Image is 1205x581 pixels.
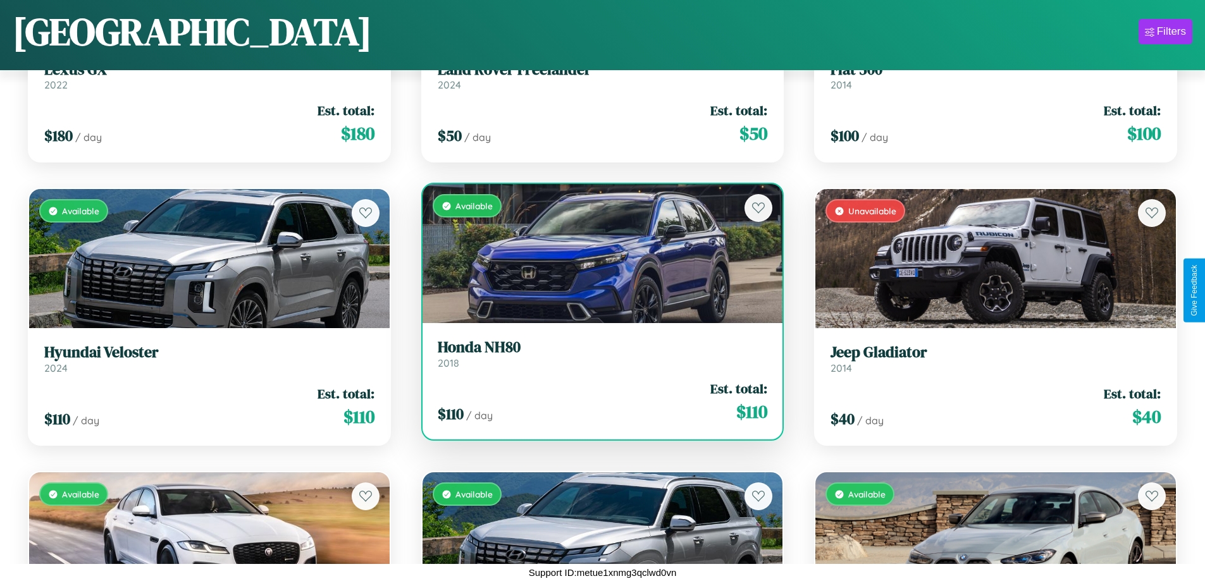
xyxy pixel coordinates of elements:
[13,6,372,58] h1: [GEOGRAPHIC_DATA]
[318,101,374,119] span: Est. total:
[343,404,374,429] span: $ 110
[831,408,855,429] span: $ 40
[464,131,491,144] span: / day
[466,409,493,422] span: / day
[831,362,852,374] span: 2014
[44,408,70,429] span: $ 110
[710,379,767,398] span: Est. total:
[455,489,493,499] span: Available
[455,200,493,211] span: Available
[736,399,767,424] span: $ 110
[1132,404,1161,429] span: $ 40
[848,205,896,216] span: Unavailable
[1139,19,1192,44] button: Filters
[44,343,374,362] h3: Hyundai Veloster
[44,343,374,374] a: Hyundai Veloster2024
[438,61,768,92] a: Land Rover Freelander2024
[438,125,462,146] span: $ 50
[857,414,884,427] span: / day
[739,121,767,146] span: $ 50
[1104,101,1161,119] span: Est. total:
[848,489,886,499] span: Available
[44,78,68,91] span: 2022
[62,205,99,216] span: Available
[75,131,102,144] span: / day
[529,564,676,581] p: Support ID: metue1xnmg3qclwd0vn
[73,414,99,427] span: / day
[438,78,461,91] span: 2024
[438,338,768,357] h3: Honda NH80
[862,131,888,144] span: / day
[831,78,852,91] span: 2014
[831,343,1161,362] h3: Jeep Gladiator
[438,403,464,424] span: $ 110
[44,125,73,146] span: $ 180
[1127,121,1161,146] span: $ 100
[44,61,374,92] a: Lexus GX2022
[44,362,68,374] span: 2024
[710,101,767,119] span: Est. total:
[831,343,1161,374] a: Jeep Gladiator2014
[318,384,374,403] span: Est. total:
[62,489,99,499] span: Available
[831,125,859,146] span: $ 100
[1190,265,1199,316] div: Give Feedback
[1104,384,1161,403] span: Est. total:
[438,338,768,369] a: Honda NH802018
[341,121,374,146] span: $ 180
[1157,25,1186,38] div: Filters
[831,61,1161,92] a: Fiat 5002014
[438,357,459,369] span: 2018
